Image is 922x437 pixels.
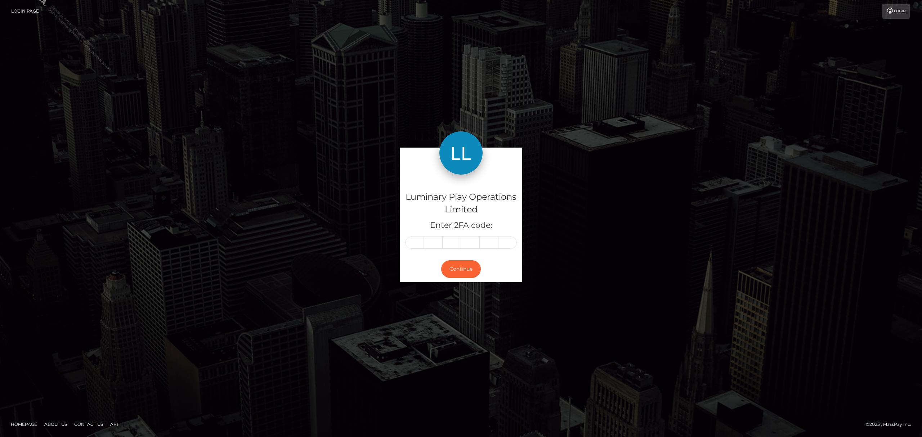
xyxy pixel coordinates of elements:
div: © 2025 , MassPay Inc. [866,420,917,428]
a: Contact Us [71,419,106,430]
a: Homepage [8,419,40,430]
a: About Us [41,419,70,430]
h5: Enter 2FA code: [405,220,517,231]
img: Luminary Play Operations Limited [439,131,483,175]
button: Continue [441,260,481,278]
a: Login [882,4,910,19]
h4: Luminary Play Operations Limited [405,191,517,216]
a: Login Page [11,4,39,19]
a: API [107,419,121,430]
